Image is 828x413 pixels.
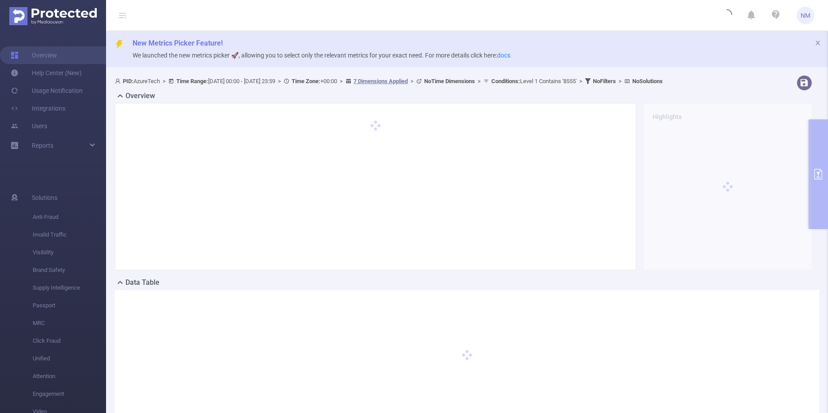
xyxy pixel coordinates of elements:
[491,78,577,84] span: Level 1 Contains '8555'
[125,277,160,288] h2: Data Table
[33,208,106,226] span: Anti-Fraud
[11,46,57,64] a: Overview
[32,137,53,154] a: Reports
[424,78,475,84] b: No Time Dimensions
[491,78,520,84] b: Conditions :
[497,52,510,59] a: docs
[115,78,123,84] i: icon: user
[133,39,223,47] span: New Metrics Picker Feature!
[33,244,106,261] span: Visibility
[33,279,106,297] span: Supply Intelligence
[616,78,624,84] span: >
[32,189,57,206] span: Solutions
[115,78,663,84] span: AzureTech [DATE] 00:00 - [DATE] 23:59 +00:00
[123,78,133,84] b: PID:
[722,9,732,22] i: icon: loading
[337,78,346,84] span: >
[292,78,320,84] b: Time Zone:
[801,7,810,24] span: NM
[11,117,47,135] a: Users
[115,40,124,49] i: icon: thunderbolt
[33,332,106,350] span: Click Fraud
[815,40,821,46] i: icon: close
[632,78,663,84] b: No Solutions
[33,314,106,332] span: MRC
[577,78,585,84] span: >
[593,78,616,84] b: No Filters
[176,78,208,84] b: Time Range:
[815,38,821,48] button: icon: close
[33,367,106,385] span: Attention
[32,142,53,149] span: Reports
[33,261,106,279] span: Brand Safety
[133,52,510,59] span: We launched the new metrics picker 🚀, allowing you to select only the relevant metrics for your e...
[9,7,97,25] img: Protected Media
[125,91,155,101] h2: Overview
[408,78,416,84] span: >
[33,350,106,367] span: Unified
[33,385,106,403] span: Engagement
[475,78,483,84] span: >
[353,78,408,84] u: 7 Dimensions Applied
[11,64,82,82] a: Help Center (New)
[11,82,83,99] a: Usage Notification
[33,226,106,244] span: Invalid Traffic
[275,78,284,84] span: >
[33,297,106,314] span: Passport
[160,78,168,84] span: >
[11,99,65,117] a: Integrations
